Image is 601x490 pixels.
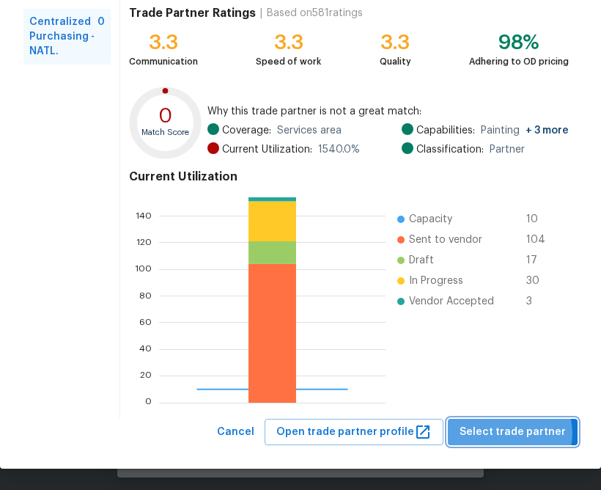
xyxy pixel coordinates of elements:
div: Based on 581 ratings [267,6,363,21]
div: Communication [129,54,198,69]
div: Quality [380,54,411,69]
span: Draft [409,253,434,268]
span: 0 [97,15,105,59]
span: Capacity [409,212,452,227]
span: Open trade partner profile [276,423,432,442]
span: 104 [526,233,550,247]
span: Coverage: [222,123,271,138]
div: 3.3 [129,35,198,50]
text: 20 [140,371,152,380]
div: 98% [469,35,569,50]
span: 30 [526,274,550,288]
span: Why this trade partner is not a great match: [207,104,569,119]
div: Adhering to OD pricing [469,54,569,69]
h4: Current Utilization [129,169,569,184]
h4: Trade Partner Ratings [129,6,256,21]
span: Sent to vendor [409,233,482,247]
text: 0 [158,106,172,126]
div: 3.3 [380,35,411,50]
div: 3.3 [256,35,321,50]
text: 120 [136,238,152,246]
text: 140 [136,211,152,220]
span: Classification: [416,142,484,157]
span: Partner [490,142,525,157]
div: Speed of work [256,54,321,69]
text: 0 [145,398,152,406]
span: 17 [526,253,550,268]
button: Cancel [211,419,260,446]
span: Current Utilization: [222,142,312,157]
span: 3 [526,294,550,309]
text: 100 [135,264,152,273]
span: + 3 more [526,125,569,136]
span: Select trade partner [460,423,566,442]
button: Select trade partner [448,419,578,446]
span: 10 [526,212,550,227]
text: 80 [139,291,152,300]
text: 60 [139,318,152,326]
text: Match Score [141,128,189,136]
span: In Progress [409,274,463,288]
span: Services area [277,123,342,138]
span: Cancel [217,423,254,442]
span: Vendor Accepted [409,294,494,309]
span: 1540.0 % [318,142,360,157]
button: Open trade partner profile [265,419,443,446]
div: | [256,6,267,21]
span: Painting [481,123,569,138]
span: Centralized Purchasing - NATL. [29,15,97,59]
text: 40 [139,345,152,354]
span: Capabilities: [416,123,475,138]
